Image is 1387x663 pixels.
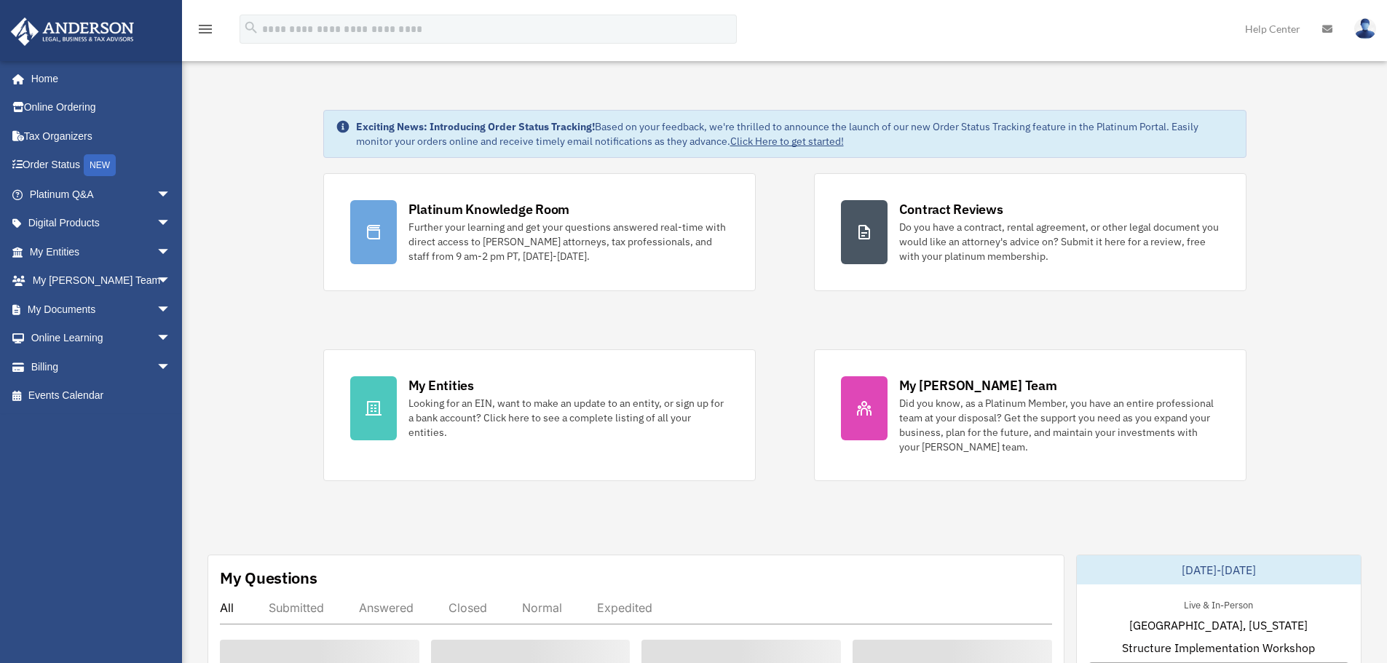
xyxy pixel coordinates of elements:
div: Platinum Knowledge Room [408,200,570,218]
a: My [PERSON_NAME] Teamarrow_drop_down [10,266,193,295]
strong: Exciting News: Introducing Order Status Tracking! [356,120,595,133]
a: My Documentsarrow_drop_down [10,295,193,324]
span: Structure Implementation Workshop [1122,639,1315,656]
img: Anderson Advisors Platinum Portal [7,17,138,46]
span: arrow_drop_down [157,209,186,239]
span: arrow_drop_down [157,324,186,354]
a: Click Here to get started! [730,135,844,148]
div: Submitted [269,600,324,615]
i: menu [197,20,214,38]
a: My [PERSON_NAME] Team Did you know, as a Platinum Member, you have an entire professional team at... [814,349,1246,481]
div: All [220,600,234,615]
div: My [PERSON_NAME] Team [899,376,1057,394]
div: [DATE]-[DATE] [1077,555,1361,584]
a: Tax Organizers [10,122,193,151]
div: NEW [84,154,116,176]
a: Order StatusNEW [10,151,193,180]
a: Events Calendar [10,381,193,410]
a: Home [10,64,186,93]
a: Online Learningarrow_drop_down [10,324,193,353]
span: [GEOGRAPHIC_DATA], [US_STATE] [1129,616,1308,634]
div: Based on your feedback, we're thrilled to announce the launch of our new Order Status Tracking fe... [356,119,1234,148]
div: My Questions [220,567,317,589]
span: arrow_drop_down [157,180,186,210]
a: Platinum Knowledge Room Further your learning and get your questions answered real-time with dire... [323,173,756,291]
div: Closed [448,600,487,615]
a: My Entitiesarrow_drop_down [10,237,193,266]
div: Did you know, as a Platinum Member, you have an entire professional team at your disposal? Get th... [899,396,1220,454]
a: Digital Productsarrow_drop_down [10,209,193,238]
div: Do you have a contract, rental agreement, or other legal document you would like an attorney's ad... [899,220,1220,263]
span: arrow_drop_down [157,237,186,267]
i: search [243,20,259,36]
div: Answered [359,600,414,615]
a: Online Ordering [10,93,193,122]
div: Expedited [597,600,652,615]
div: My Entities [408,376,474,394]
a: My Entities Looking for an EIN, want to make an update to an entity, or sign up for a bank accoun... [323,349,756,481]
a: Contract Reviews Do you have a contract, rental agreement, or other legal document you would like... [814,173,1246,291]
a: Billingarrow_drop_down [10,352,193,381]
div: Live & In-Person [1172,596,1265,611]
span: arrow_drop_down [157,352,186,382]
a: Platinum Q&Aarrow_drop_down [10,180,193,209]
a: menu [197,25,214,38]
div: Normal [522,600,562,615]
div: Further your learning and get your questions answered real-time with direct access to [PERSON_NAM... [408,220,729,263]
span: arrow_drop_down [157,295,186,325]
span: arrow_drop_down [157,266,186,296]
div: Contract Reviews [899,200,1003,218]
img: User Pic [1354,18,1376,39]
div: Looking for an EIN, want to make an update to an entity, or sign up for a bank account? Click her... [408,396,729,440]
